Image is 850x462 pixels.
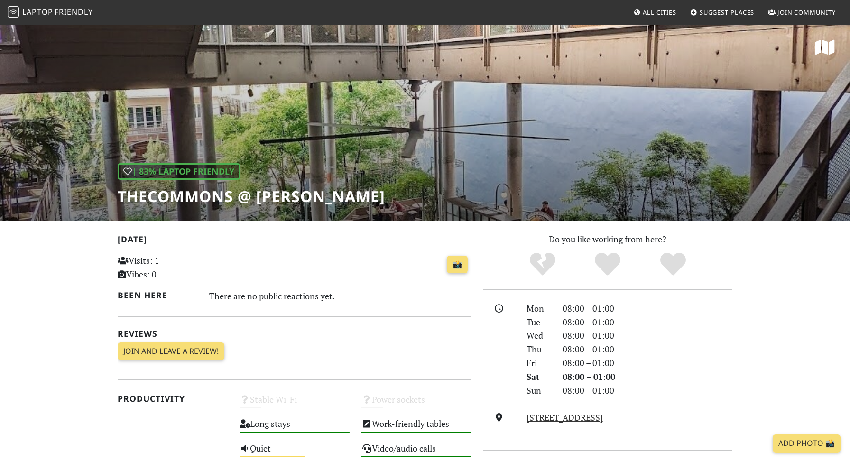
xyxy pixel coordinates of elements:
span: Join Community [777,8,836,17]
div: Work-friendly tables [355,416,477,440]
div: Thu [521,342,557,356]
div: Sun [521,384,557,397]
div: Definitely! [640,251,706,277]
h1: theCOMMONS @ [PERSON_NAME] [118,187,385,205]
a: Add Photo 📸 [773,434,841,453]
div: No [510,251,575,277]
a: 📸 [447,256,468,274]
div: Sat [521,370,557,384]
h2: Reviews [118,329,471,339]
p: Do you like working from here? [483,232,732,246]
div: Power sockets [355,392,477,416]
h2: Productivity [118,394,228,404]
img: LaptopFriendly [8,6,19,18]
div: Long stays [234,416,356,440]
div: 08:00 – 01:00 [557,315,738,329]
div: 08:00 – 01:00 [557,302,738,315]
div: 08:00 – 01:00 [557,356,738,370]
a: LaptopFriendly LaptopFriendly [8,4,93,21]
a: [STREET_ADDRESS] [527,412,603,423]
div: 08:00 – 01:00 [557,329,738,342]
div: 08:00 – 01:00 [557,342,738,356]
div: 08:00 – 01:00 [557,384,738,397]
p: Visits: 1 Vibes: 0 [118,254,228,281]
div: | 83% Laptop Friendly [118,163,240,180]
h2: [DATE] [118,234,471,248]
a: Join Community [764,4,840,21]
div: There are no public reactions yet. [209,288,472,304]
div: 08:00 – 01:00 [557,370,738,384]
a: Join and leave a review! [118,342,224,360]
span: All Cities [643,8,676,17]
div: Mon [521,302,557,315]
a: Suggest Places [686,4,758,21]
div: Stable Wi-Fi [234,392,356,416]
a: All Cities [629,4,680,21]
div: Fri [521,356,557,370]
span: Suggest Places [700,8,755,17]
h2: Been here [118,290,198,300]
span: Friendly [55,7,92,17]
div: Tue [521,315,557,329]
span: Laptop [22,7,53,17]
div: Wed [521,329,557,342]
div: Yes [575,251,640,277]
